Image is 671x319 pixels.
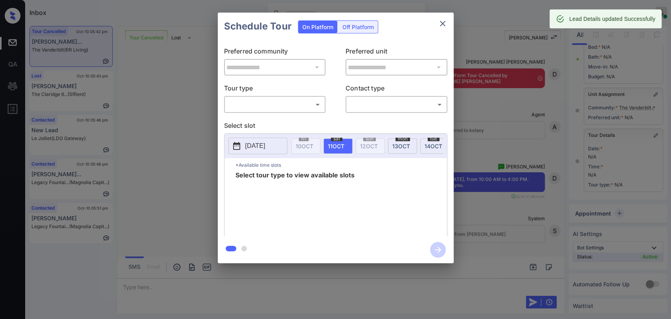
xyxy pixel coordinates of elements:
[228,138,287,154] button: [DATE]
[218,13,298,40] h2: Schedule Tour
[245,141,265,151] p: [DATE]
[346,83,447,96] p: Contact type
[331,136,342,141] span: sat
[425,143,442,149] span: 14 OCT
[435,16,450,31] button: close
[235,158,447,172] p: *Available time slots
[420,138,449,154] div: date-select
[392,143,410,149] span: 13 OCT
[338,21,378,33] div: Off Platform
[428,136,439,141] span: tue
[224,83,326,96] p: Tour type
[388,138,417,154] div: date-select
[395,136,410,141] span: mon
[298,21,337,33] div: On Platform
[346,46,447,59] p: Preferred unit
[569,12,655,26] div: Lead Details updated Successfully
[324,138,353,154] div: date-select
[224,46,326,59] p: Preferred community
[235,172,355,235] span: Select tour type to view available slots
[224,121,447,133] p: Select slot
[328,143,344,149] span: 11 OCT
